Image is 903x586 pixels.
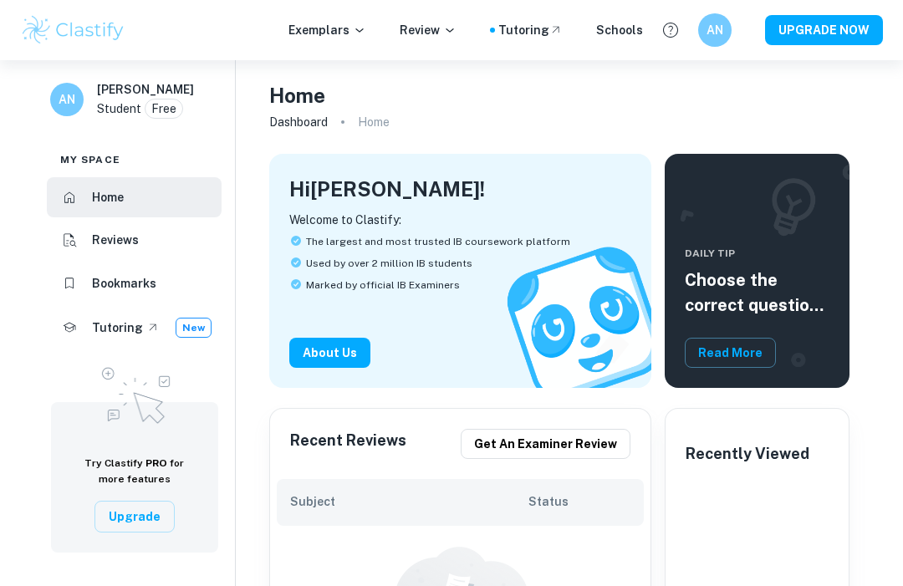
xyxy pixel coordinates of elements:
[358,113,390,131] p: Home
[528,492,630,511] h6: Status
[47,221,222,261] a: Reviews
[92,188,124,206] h6: Home
[290,492,528,511] h6: Subject
[290,429,406,459] h6: Recent Reviews
[145,457,167,469] span: PRO
[97,80,194,99] h6: [PERSON_NAME]
[685,246,829,261] span: Daily Tip
[94,501,175,532] button: Upgrade
[289,174,485,204] h4: Hi [PERSON_NAME] !
[765,15,883,45] button: UPGRADE NOW
[596,21,643,39] a: Schools
[306,256,472,271] span: Used by over 2 million IB students
[306,278,460,293] span: Marked by official IB Examiners
[686,442,809,466] h6: Recently Viewed
[461,429,630,459] button: Get an examiner review
[288,21,366,39] p: Exemplars
[306,234,570,249] span: The largest and most trusted IB coursework platform
[151,99,176,118] p: Free
[706,21,725,39] h6: AN
[47,263,222,303] a: Bookmarks
[20,13,126,47] img: Clastify logo
[400,21,457,39] p: Review
[92,231,139,249] h6: Reviews
[269,110,328,134] a: Dashboard
[92,318,143,337] h6: Tutoring
[92,274,156,293] h6: Bookmarks
[58,90,77,109] h6: AN
[698,13,732,47] button: AN
[685,338,776,368] button: Read More
[269,80,325,110] h4: Home
[71,456,198,487] h6: Try Clastify for more features
[289,338,370,368] button: About Us
[656,16,685,44] button: Help and Feedback
[289,211,631,229] p: Welcome to Clastify:
[60,152,120,167] span: My space
[47,307,222,349] a: TutoringNew
[47,177,222,217] a: Home
[685,268,829,318] h5: Choose the correct question tag for your coursework
[93,357,176,429] img: Upgrade to Pro
[97,99,141,118] p: Student
[176,320,211,335] span: New
[498,21,563,39] a: Tutoring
